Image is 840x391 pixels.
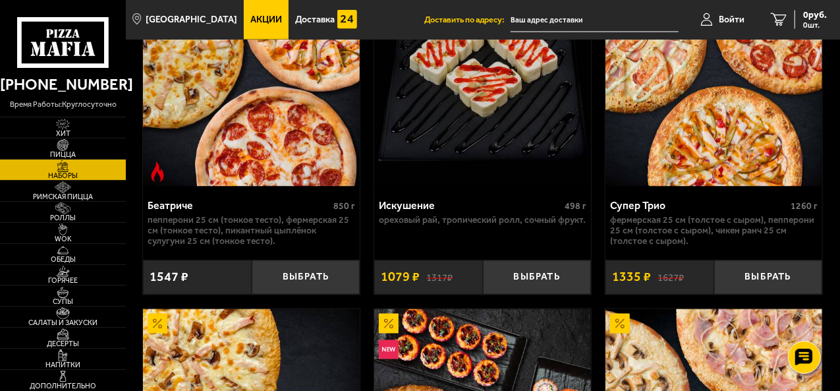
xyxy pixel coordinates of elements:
[333,201,355,212] span: 850 г
[379,216,586,226] p: Ореховый рай, Тропический ролл, Сочный фрукт.
[252,260,360,295] button: Выбрать
[511,8,679,32] input: Ваш адрес доставки
[803,11,827,20] span: 0 руб.
[150,271,188,284] span: 1547 ₽
[565,201,586,212] span: 498 г
[610,314,630,334] img: Акционный
[714,260,823,295] button: Выбрать
[379,314,399,334] img: Акционный
[658,272,684,284] s: 1627 ₽
[250,15,282,24] span: Акции
[610,200,787,212] div: Супер Трио
[610,216,818,247] p: Фермерская 25 см (толстое с сыром), Пепперони 25 см (толстое с сыром), Чикен Ранч 25 см (толстое ...
[803,21,827,29] span: 0 шт.
[148,314,167,334] img: Акционный
[148,200,330,212] div: Беатриче
[381,271,420,284] span: 1079 ₽
[146,15,238,24] span: [GEOGRAPHIC_DATA]
[791,201,818,212] span: 1260 г
[337,10,357,30] img: 15daf4d41897b9f0e9f617042186c801.svg
[148,162,167,182] img: Острое блюдо
[379,340,399,360] img: Новинка
[719,15,744,24] span: Войти
[612,271,651,284] span: 1335 ₽
[424,16,511,24] span: Доставить по адресу:
[483,260,592,295] button: Выбрать
[426,272,453,284] s: 1317 ₽
[379,200,561,212] div: Искушение
[295,15,335,24] span: Доставка
[148,216,355,247] p: Пепперони 25 см (тонкое тесто), Фермерская 25 см (тонкое тесто), Пикантный цыплёнок сулугуни 25 с...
